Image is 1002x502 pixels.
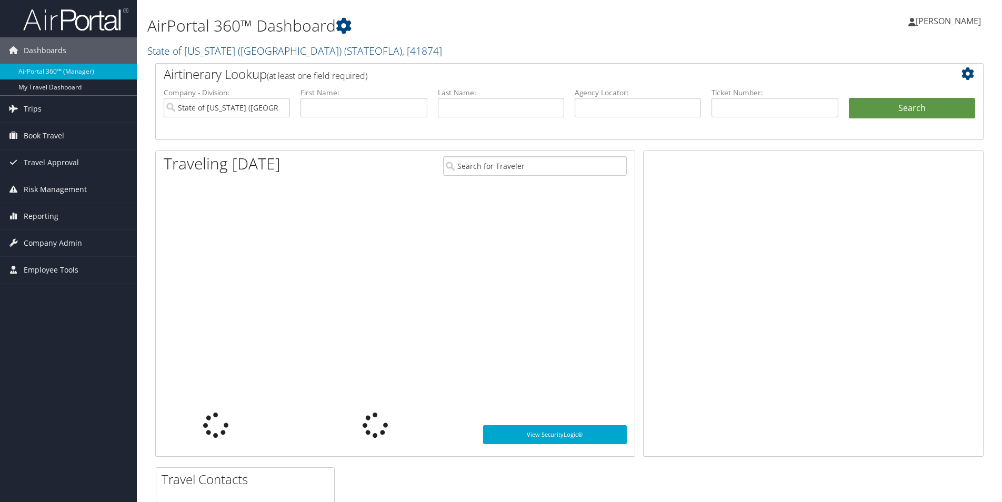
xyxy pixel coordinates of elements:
[24,203,58,229] span: Reporting
[849,98,975,119] button: Search
[147,15,710,37] h1: AirPortal 360™ Dashboard
[164,87,290,98] label: Company - Division:
[24,257,78,283] span: Employee Tools
[162,470,334,488] h2: Travel Contacts
[24,176,87,203] span: Risk Management
[267,70,367,82] span: (at least one field required)
[344,44,402,58] span: ( STATEOFLA )
[575,87,701,98] label: Agency Locator:
[908,5,991,37] a: [PERSON_NAME]
[300,87,427,98] label: First Name:
[24,149,79,176] span: Travel Approval
[164,65,906,83] h2: Airtinerary Lookup
[24,230,82,256] span: Company Admin
[483,425,627,444] a: View SecurityLogic®
[23,7,128,32] img: airportal-logo.png
[24,37,66,64] span: Dashboards
[712,87,838,98] label: Ticket Number:
[24,96,42,122] span: Trips
[164,153,280,175] h1: Traveling [DATE]
[147,44,442,58] a: State of [US_STATE] ([GEOGRAPHIC_DATA])
[402,44,442,58] span: , [ 41874 ]
[443,156,627,176] input: Search for Traveler
[916,15,981,27] span: [PERSON_NAME]
[24,123,64,149] span: Book Travel
[438,87,564,98] label: Last Name:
